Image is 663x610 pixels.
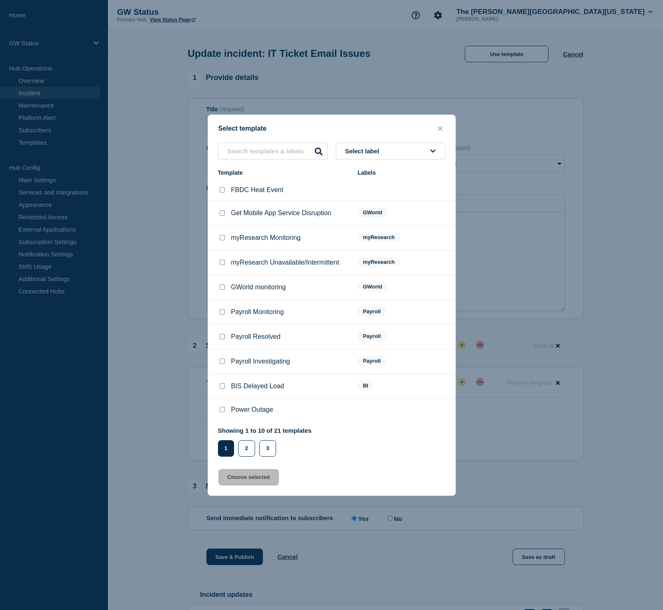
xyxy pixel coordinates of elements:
input: BIS Delayed Load checkbox [220,383,225,389]
button: 1 [218,440,234,457]
p: Power Outage [231,406,273,413]
input: GWorld monitoring checkbox [220,284,225,290]
span: Payroll [358,331,386,341]
p: FBDC Heat Event [231,186,283,194]
p: myResearch Unavailable/Intermittent [231,259,339,266]
button: 3 [259,440,276,457]
input: Payroll Investigating checkbox [220,359,225,364]
span: Payroll [358,307,386,316]
span: GWorld [358,282,388,291]
p: BIS Delayed Load [231,382,284,390]
input: Search templates & labels [218,143,328,160]
input: myResearch Monitoring checkbox [220,235,225,240]
p: Payroll Investigating [231,358,290,365]
div: Template [218,169,349,176]
div: Select template [208,125,455,133]
div: Labels [358,169,445,176]
span: BI [358,381,374,390]
button: Select label [336,143,445,160]
span: myResearch [358,232,400,242]
p: Get Mobile App Service Disruption [231,209,332,217]
span: Select label [345,148,383,155]
span: GWorld [358,208,388,217]
input: Payroll Resolved checkbox [220,334,225,339]
input: Get Mobile App Service Disruption checkbox [220,210,225,216]
input: myResearch Unavailable/Intermittent checkbox [220,260,225,265]
p: Payroll Resolved [231,333,281,340]
p: myResearch Monitoring [231,234,301,242]
span: myResearch [358,257,400,267]
p: Showing 1 to 10 of 21 templates [218,427,312,434]
span: Payroll [358,356,386,366]
button: 2 [238,440,255,457]
button: close button [436,125,445,133]
input: FBDC Heat Event checkbox [220,187,225,192]
button: Choose selected [218,469,279,486]
input: Payroll Monitoring checkbox [220,309,225,314]
input: Power Outage checkbox [220,407,225,412]
p: Payroll Monitoring [231,308,284,316]
p: GWorld monitoring [231,284,286,291]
